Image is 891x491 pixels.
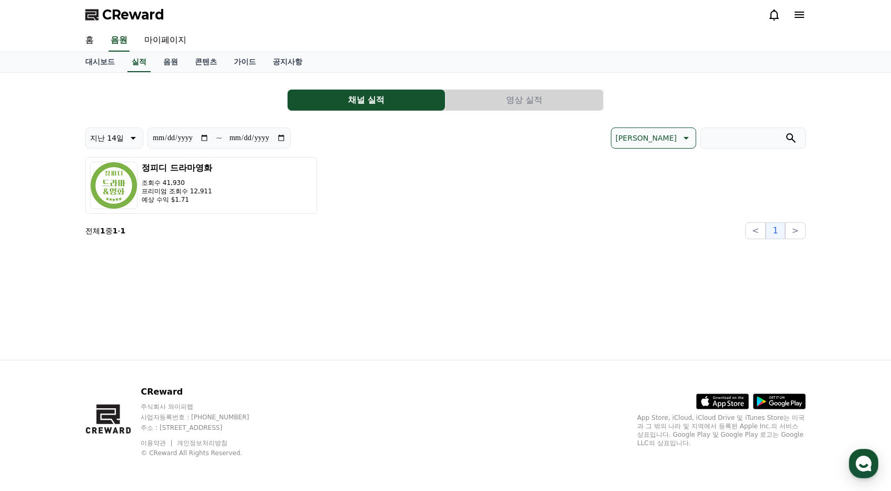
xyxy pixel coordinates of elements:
img: 정피디 드라마영화 [90,162,137,209]
a: 개인정보처리방침 [177,439,227,447]
p: 주식회사 와이피랩 [141,402,269,411]
strong: 1 [121,227,126,235]
span: CReward [102,6,164,23]
strong: 1 [113,227,118,235]
a: 공지사항 [264,52,311,72]
button: 지난 14일 [85,127,143,149]
p: [PERSON_NAME] [616,131,677,145]
a: 음원 [155,52,186,72]
a: 가이드 [225,52,264,72]
p: 예상 수익 $1.71 [142,195,212,204]
a: 대시보드 [77,52,123,72]
p: 사업자등록번호 : [PHONE_NUMBER] [141,413,269,421]
p: 지난 14일 [90,131,124,145]
p: 조회수 41,930 [142,179,212,187]
p: 프리미엄 조회수 12,911 [142,187,212,195]
button: 정피디 드라마영화 조회수 41,930 프리미엄 조회수 12,911 예상 수익 $1.71 [85,157,317,214]
strong: 1 [100,227,105,235]
p: CReward [141,386,269,398]
a: 콘텐츠 [186,52,225,72]
a: 마이페이지 [136,30,195,52]
button: [PERSON_NAME] [611,127,696,149]
span: 홈 [33,350,39,358]
button: 1 [766,222,785,239]
a: 이용약관 [141,439,174,447]
p: 전체 중 - [85,225,125,236]
p: App Store, iCloud, iCloud Drive 및 iTunes Store는 미국과 그 밖의 나라 및 지역에서 등록된 Apple Inc.의 서비스 상표입니다. Goo... [637,414,806,447]
a: 홈 [77,30,102,52]
p: 주소 : [STREET_ADDRESS] [141,424,269,432]
a: CReward [85,6,164,23]
a: 음원 [108,30,130,52]
p: © CReward All Rights Reserved. [141,449,269,457]
button: 채널 실적 [288,90,445,111]
a: 대화 [70,334,136,360]
p: ~ [215,132,222,144]
button: > [785,222,806,239]
span: 대화 [96,350,109,359]
h3: 정피디 드라마영화 [142,162,212,174]
a: 홈 [3,334,70,360]
button: 영상 실적 [445,90,603,111]
a: 실적 [127,52,151,72]
button: < [745,222,766,239]
a: 설정 [136,334,202,360]
span: 설정 [163,350,175,358]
